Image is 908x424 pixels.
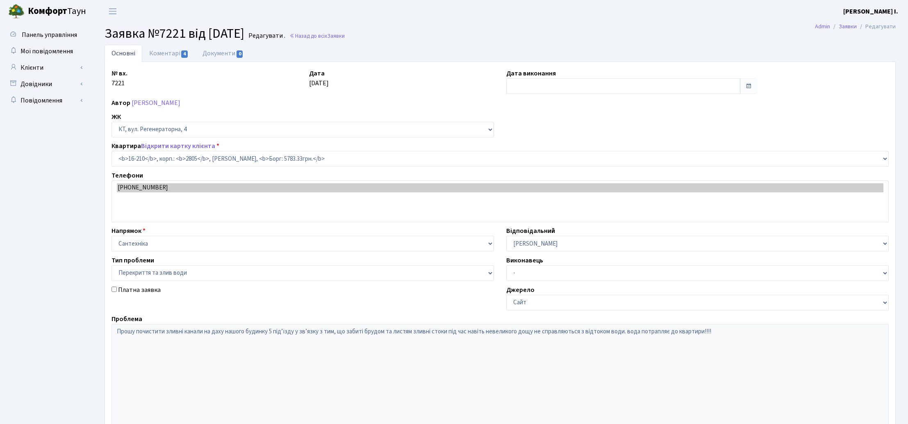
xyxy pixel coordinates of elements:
label: Напрямок [112,226,146,236]
button: Переключити навігацію [102,5,123,18]
div: [DATE] [303,68,501,94]
span: 4 [181,50,188,58]
a: Заявки [839,22,857,31]
label: Джерело [506,285,535,295]
nav: breadcrumb [803,18,908,35]
label: Квартира [112,141,219,151]
label: Тип проблеми [112,255,154,265]
label: Проблема [112,314,142,324]
li: Редагувати [857,22,896,31]
a: Довідники [4,76,86,92]
label: Телефони [112,171,143,180]
span: 0 [237,50,243,58]
span: Панель управління [22,30,77,39]
label: Автор [112,98,130,108]
select: ) [112,265,494,281]
a: [PERSON_NAME] І. [843,7,898,16]
span: Заявки [327,32,345,40]
a: Панель управління [4,27,86,43]
small: Редагувати . [247,32,285,40]
a: Клієнти [4,59,86,76]
label: Платна заявка [118,285,161,295]
label: Дата [309,68,325,78]
span: Заявка №7221 від [DATE] [105,24,244,43]
label: Відповідальний [506,226,555,236]
b: Комфорт [28,5,67,18]
label: № вх. [112,68,127,78]
a: Admin [815,22,830,31]
a: [PERSON_NAME] [132,98,180,107]
a: Мої повідомлення [4,43,86,59]
a: Відкрити картку клієнта [141,141,215,150]
label: Виконавець [506,255,543,265]
a: Коментарі [142,45,196,62]
option: [PHONE_NUMBER] [117,183,883,192]
a: Основні [105,45,142,62]
label: Дата виконання [506,68,556,78]
div: 7221 [105,68,303,94]
label: ЖК [112,112,121,122]
img: logo.png [8,3,25,20]
select: ) [112,151,889,166]
a: Документи [196,45,250,62]
span: Таун [28,5,86,18]
span: Мої повідомлення [20,47,73,56]
a: Назад до всіхЗаявки [289,32,345,40]
a: Повідомлення [4,92,86,109]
